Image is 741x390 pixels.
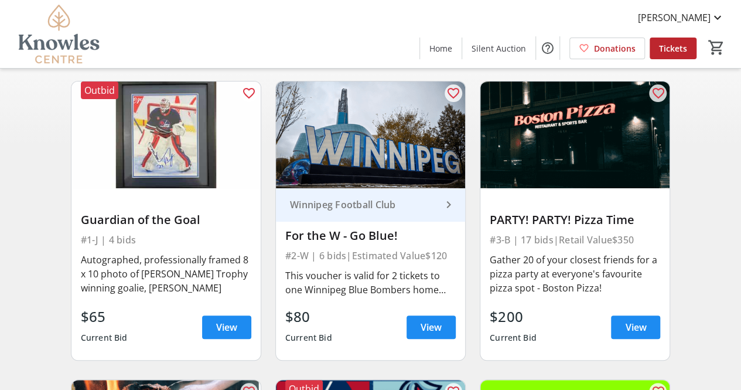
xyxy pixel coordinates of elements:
span: [PERSON_NAME] [638,11,711,25]
div: $200 [490,306,537,327]
mat-icon: favorite_outline [651,86,665,100]
span: Donations [594,42,636,55]
div: #2-W | 6 bids | Estimated Value $120 [285,247,456,264]
a: Tickets [650,38,696,59]
img: PARTY! PARTY! Pizza Time [480,82,670,188]
div: Outbid [81,82,118,99]
img: For the W - Go Blue! [276,82,465,188]
span: Tickets [659,42,687,55]
div: Current Bid [285,327,332,348]
div: Guardian of the Goal [81,213,251,227]
mat-icon: favorite_outline [446,86,460,100]
button: Help [536,36,559,60]
img: Knowles Centre's Logo [7,5,111,63]
div: Current Bid [490,327,537,348]
div: This voucher is valid for 2 tickets to one Winnipeg Blue Bombers home game in the 2025 season. Ch... [285,269,456,297]
span: View [625,320,646,334]
div: Winnipeg Football Club [285,199,442,211]
a: Donations [569,38,645,59]
button: [PERSON_NAME] [629,8,734,27]
div: For the W - Go Blue! [285,229,456,243]
a: View [611,316,660,339]
div: PARTY! PARTY! Pizza Time [490,213,660,227]
div: Autographed, professionally framed 8 x 10 photo of [PERSON_NAME] Trophy winning goalie, [PERSON_N... [81,253,251,295]
a: Home [420,38,462,59]
span: View [421,320,442,334]
span: Home [429,42,452,55]
div: Gather 20 of your closest friends for a pizza party at everyone's favourite pizza spot - Boston P... [490,253,660,295]
a: Winnipeg Football Club [276,188,465,222]
div: #3-B | 17 bids | Retail Value $350 [490,232,660,248]
div: $65 [81,306,128,327]
div: Current Bid [81,327,128,348]
div: $80 [285,306,332,327]
a: Silent Auction [462,38,535,59]
mat-icon: keyboard_arrow_right [442,198,456,212]
img: Guardian of the Goal [71,82,261,188]
span: Silent Auction [472,42,526,55]
mat-icon: favorite_outline [242,86,256,100]
span: View [216,320,237,334]
a: View [407,316,456,339]
button: Cart [706,37,727,58]
div: #1-J | 4 bids [81,232,251,248]
a: View [202,316,251,339]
